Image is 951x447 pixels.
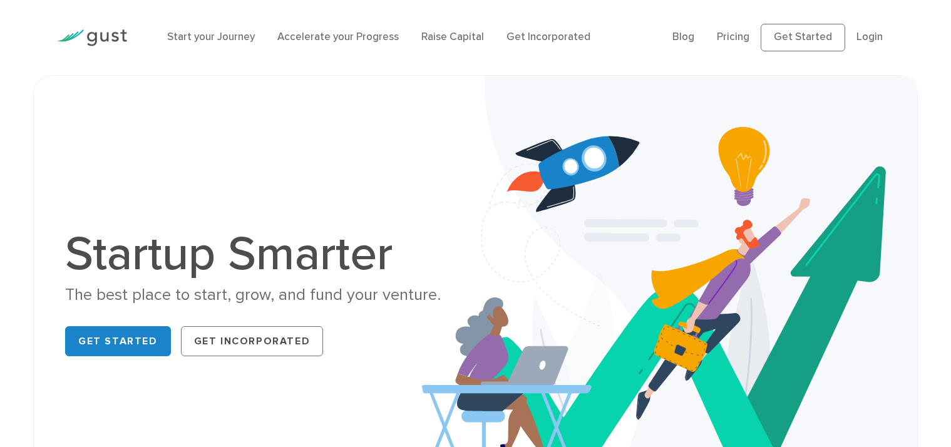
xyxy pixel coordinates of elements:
[167,31,255,43] a: Start your Journey
[65,284,466,306] div: The best place to start, grow, and fund your venture.
[506,31,590,43] a: Get Incorporated
[277,31,399,43] a: Accelerate your Progress
[181,326,324,356] a: Get Incorporated
[421,31,484,43] a: Raise Capital
[65,326,171,356] a: Get Started
[761,24,845,51] a: Get Started
[856,31,883,43] a: Login
[65,230,466,278] h1: Startup Smarter
[672,31,694,43] a: Blog
[717,31,749,43] a: Pricing
[57,29,127,46] img: Gust Logo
